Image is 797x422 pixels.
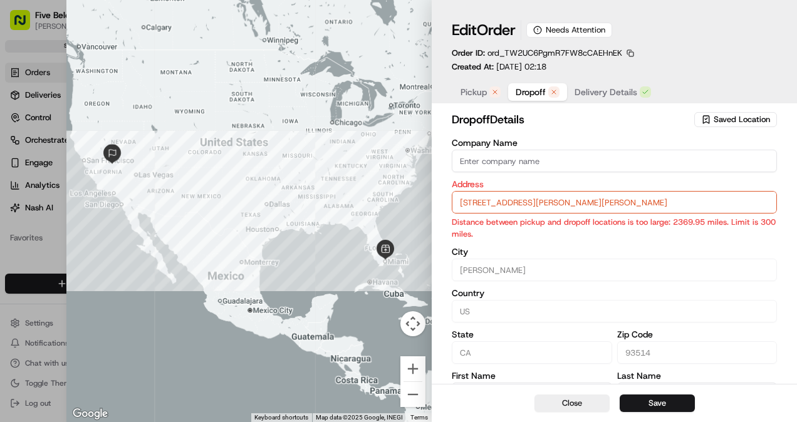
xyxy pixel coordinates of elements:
[410,414,428,421] a: Terms (opens in new tab)
[516,86,546,98] span: Dropoff
[400,382,425,407] button: Zoom out
[714,114,770,125] span: Saved Location
[452,216,777,240] p: Distance between pickup and dropoff locations is too large: 2369.95 miles. Limit is 300 miles.
[452,150,777,172] input: Enter company name
[452,289,777,297] label: Country
[400,311,425,336] button: Map camera controls
[694,111,777,128] button: Saved Location
[620,394,695,412] button: Save
[452,61,546,73] p: Created At:
[452,247,777,256] label: City
[617,371,778,380] label: Last Name
[487,48,622,58] span: ord_TW2UC6PgmR7FW8cCAEHnEK
[452,20,516,40] h1: Edit
[452,259,777,281] input: Enter city
[461,86,487,98] span: Pickup
[70,406,111,422] img: Google
[452,138,777,147] label: Company Name
[254,413,308,422] button: Keyboard shortcuts
[575,86,637,98] span: Delivery Details
[316,414,403,421] span: Map data ©2025 Google, INEGI
[617,341,778,364] input: Enter zip code
[452,180,777,188] label: Address
[617,383,778,405] input: Enter last name
[452,383,612,405] input: Enter first name
[534,394,610,412] button: Close
[452,300,777,322] input: Enter country
[452,191,777,214] input: 430 Wildrose Ln, Bishop, CA 93514, USA
[617,330,778,339] label: Zip Code
[400,356,425,381] button: Zoom in
[452,48,622,59] p: Order ID:
[70,406,111,422] a: Open this area in Google Maps (opens a new window)
[496,61,546,72] span: [DATE] 02:18
[452,371,612,380] label: First Name
[452,330,612,339] label: State
[526,23,612,38] div: Needs Attention
[452,341,612,364] input: Enter state
[477,20,516,40] span: Order
[452,111,692,128] h2: dropoff Details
